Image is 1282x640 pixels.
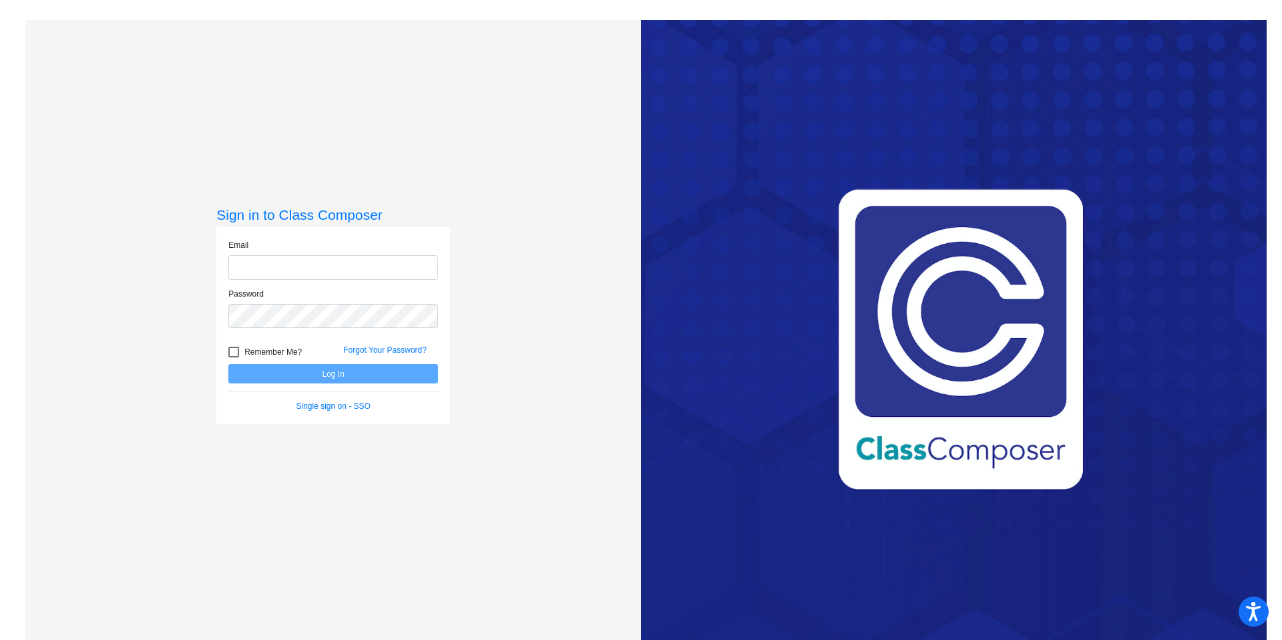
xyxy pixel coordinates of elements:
a: Forgot Your Password? [343,345,427,355]
span: Remember Me? [244,344,302,360]
h3: Sign in to Class Composer [216,206,450,223]
a: Single sign on - SSO [296,402,371,411]
label: Password [228,288,264,300]
label: Email [228,239,248,251]
button: Log In [228,364,438,383]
